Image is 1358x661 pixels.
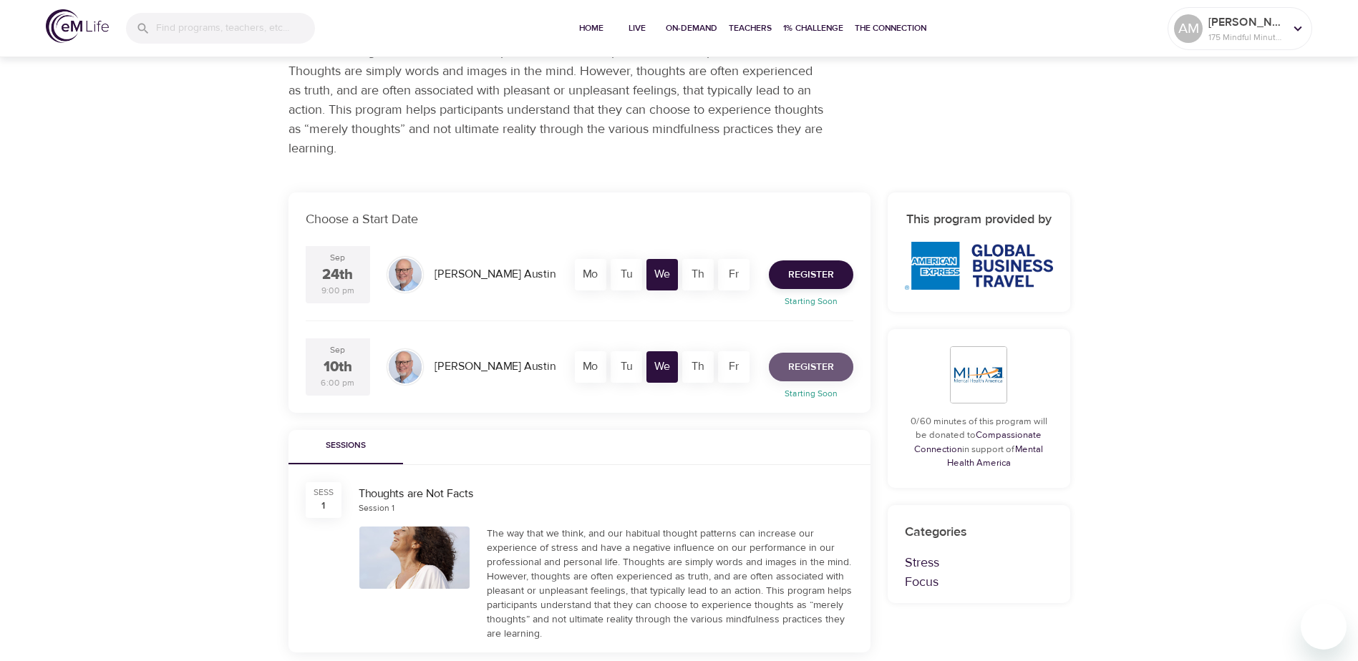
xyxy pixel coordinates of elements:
[359,502,394,514] div: Session 1
[1174,14,1203,43] div: AM
[611,351,642,383] div: Tu
[321,499,325,513] div: 1
[905,210,1053,230] h6: This program provided by
[429,260,561,288] div: [PERSON_NAME] Austin
[646,351,678,383] div: We
[575,351,606,383] div: Mo
[905,415,1053,471] p: 0/60 minutes of this program will be donated to in support of
[905,522,1053,542] p: Categories
[760,295,862,308] p: Starting Soon
[359,486,853,502] div: Thoughts are Not Facts
[324,357,352,378] div: 10th
[682,259,714,290] div: Th
[788,358,834,376] span: Register
[156,13,315,44] input: Find programs, teachers, etc...
[783,21,843,36] span: 1% Challenge
[487,527,853,641] div: The way that we think, and our habitual thought patterns can increase our experience of stress an...
[646,259,678,290] div: We
[1208,14,1284,31] p: [PERSON_NAME] 1/2
[429,353,561,381] div: [PERSON_NAME] Austin
[769,260,853,289] button: Register
[330,252,345,264] div: Sep
[322,265,353,285] div: 24th
[306,210,853,229] p: Choose a Start Date
[620,21,654,36] span: Live
[1208,31,1284,44] p: 175 Mindful Minutes
[718,259,750,290] div: Fr
[760,387,862,400] p: Starting Soon
[330,344,345,356] div: Sep
[1301,604,1347,650] iframe: Button to launch messaging window
[788,266,834,284] span: Register
[574,21,608,36] span: Home
[321,377,354,389] div: 6:00 pm
[769,353,853,381] button: Register
[855,21,926,36] span: The Connection
[575,259,606,290] div: Mo
[718,351,750,383] div: Fr
[905,553,1053,572] p: Stress
[46,9,109,43] img: logo
[611,259,642,290] div: Tu
[905,572,1053,592] p: Focus
[321,285,354,297] div: 9:00 pm
[905,242,1053,290] img: AmEx%20GBT%20logo.png
[314,486,334,499] div: SESS
[914,429,1042,455] a: Compassionate Connection
[682,351,714,383] div: Th
[729,21,772,36] span: Teachers
[297,439,394,454] span: Sessions
[666,21,717,36] span: On-Demand
[288,23,825,158] p: The way that we think, and our habitual thought patterns can increase our experience of stress an...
